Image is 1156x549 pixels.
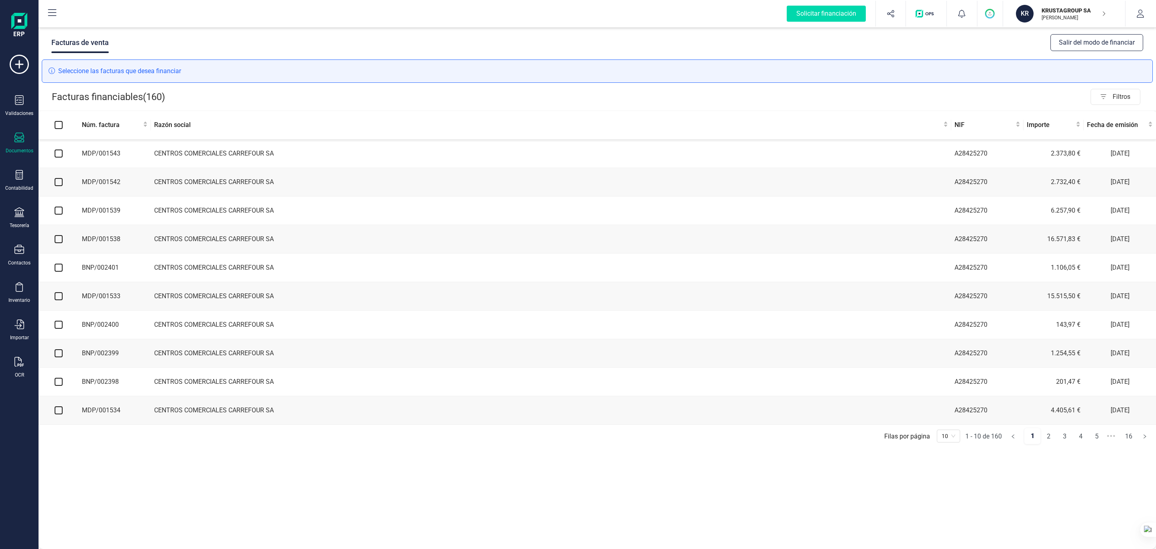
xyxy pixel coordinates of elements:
li: Página anterior [1005,428,1021,441]
td: MDP/001533 [79,282,151,311]
a: 3 [1057,428,1072,445]
td: MDP/001543 [79,139,151,168]
span: Filtros [1113,89,1140,105]
td: CENTROS COMERCIALES CARREFOUR SA [151,254,951,282]
div: Inventario [8,297,30,303]
td: A28425270 [951,225,1024,254]
p: [PERSON_NAME] [1042,14,1106,21]
div: Solicitar financiación [787,6,866,22]
td: 2.373,80 € [1024,139,1084,168]
a: 1 [1024,428,1040,444]
div: OCR [15,372,24,378]
div: 页码 [937,430,960,442]
div: Contabilidad [5,185,33,191]
a: 16 [1121,428,1136,445]
span: Importe [1027,120,1074,130]
td: CENTROS COMERCIALES CARREFOUR SA [151,139,951,168]
td: [DATE] [1084,368,1156,396]
td: 2.732,40 € [1024,168,1084,197]
td: [DATE] [1084,139,1156,168]
td: 4.405,61 € [1024,396,1084,425]
td: A28425270 [951,139,1024,168]
li: 16 [1121,428,1137,444]
button: KRKRUSTAGROUP SA[PERSON_NAME] [1013,1,1115,27]
p: Facturas financiables ( 160 ) [52,89,165,105]
div: Contactos [8,260,31,266]
span: 10 [942,430,955,442]
td: [DATE] [1084,282,1156,311]
td: 1.106,05 € [1024,254,1084,282]
td: 201,47 € [1024,368,1084,396]
li: Página siguiente [1137,428,1153,441]
td: [DATE] [1084,254,1156,282]
td: [DATE] [1084,396,1156,425]
td: [DATE] [1084,339,1156,368]
div: Importar [10,334,29,341]
a: 5 [1089,428,1104,445]
div: Documentos [6,147,33,154]
div: 1 - 10 de 160 [965,432,1002,440]
td: 1.254,55 € [1024,339,1084,368]
td: 16.571,83 € [1024,225,1084,254]
td: [DATE] [1084,311,1156,339]
button: Solicitar financiación [777,1,875,27]
li: Avanzar 5 páginas [1105,428,1117,441]
td: MDP/001542 [79,168,151,197]
div: Facturas de venta [51,32,109,53]
li: 2 [1040,428,1056,444]
button: Filtros [1091,89,1140,105]
img: Logo de OPS [916,10,937,18]
button: Logo de OPS [911,1,942,27]
td: A28425270 [951,282,1024,311]
td: CENTROS COMERCIALES CARREFOUR SA [151,311,951,339]
td: A28425270 [951,311,1024,339]
span: ••• [1105,428,1117,444]
td: A28425270 [951,168,1024,197]
button: left [1005,428,1021,444]
td: [DATE] [1084,197,1156,225]
td: CENTROS COMERCIALES CARREFOUR SA [151,197,951,225]
button: right [1137,428,1153,444]
td: 143,97 € [1024,311,1084,339]
td: MDP/001538 [79,225,151,254]
span: NIF [955,120,1014,130]
div: KR [1016,5,1034,23]
a: 4 [1073,428,1088,445]
span: left [1011,434,1016,439]
td: BNP/002401 [79,254,151,282]
td: A28425270 [951,197,1024,225]
span: Razón social [154,120,942,130]
div: Filas por página [884,432,930,440]
td: 15.515,50 € [1024,282,1084,311]
img: Logo Finanedi [11,13,27,39]
td: CENTROS COMERCIALES CARREFOUR SA [151,396,951,425]
a: 2 [1041,428,1056,445]
td: MDP/001534 [79,396,151,425]
td: CENTROS COMERCIALES CARREFOUR SA [151,368,951,396]
td: BNP/002398 [79,368,151,396]
td: CENTROS COMERCIALES CARREFOUR SA [151,282,951,311]
td: BNP/002399 [79,339,151,368]
div: Validaciones [5,110,33,117]
td: CENTROS COMERCIALES CARREFOUR SA [151,168,951,197]
td: BNP/002400 [79,311,151,339]
td: A28425270 [951,254,1024,282]
span: Núm. factura [82,120,141,130]
button: Salir del modo de financiar [1050,34,1143,51]
td: A28425270 [951,396,1024,425]
td: CENTROS COMERCIALES CARREFOUR SA [151,339,951,368]
td: [DATE] [1084,225,1156,254]
span: Fecha de emisión [1087,120,1146,130]
p: KRUSTAGROUP SA [1042,6,1106,14]
td: MDP/001539 [79,197,151,225]
td: [DATE] [1084,168,1156,197]
span: right [1142,434,1147,439]
div: Tesorería [10,222,29,229]
td: A28425270 [951,339,1024,368]
td: 6.257,90 € [1024,197,1084,225]
td: CENTROS COMERCIALES CARREFOUR SA [151,225,951,254]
